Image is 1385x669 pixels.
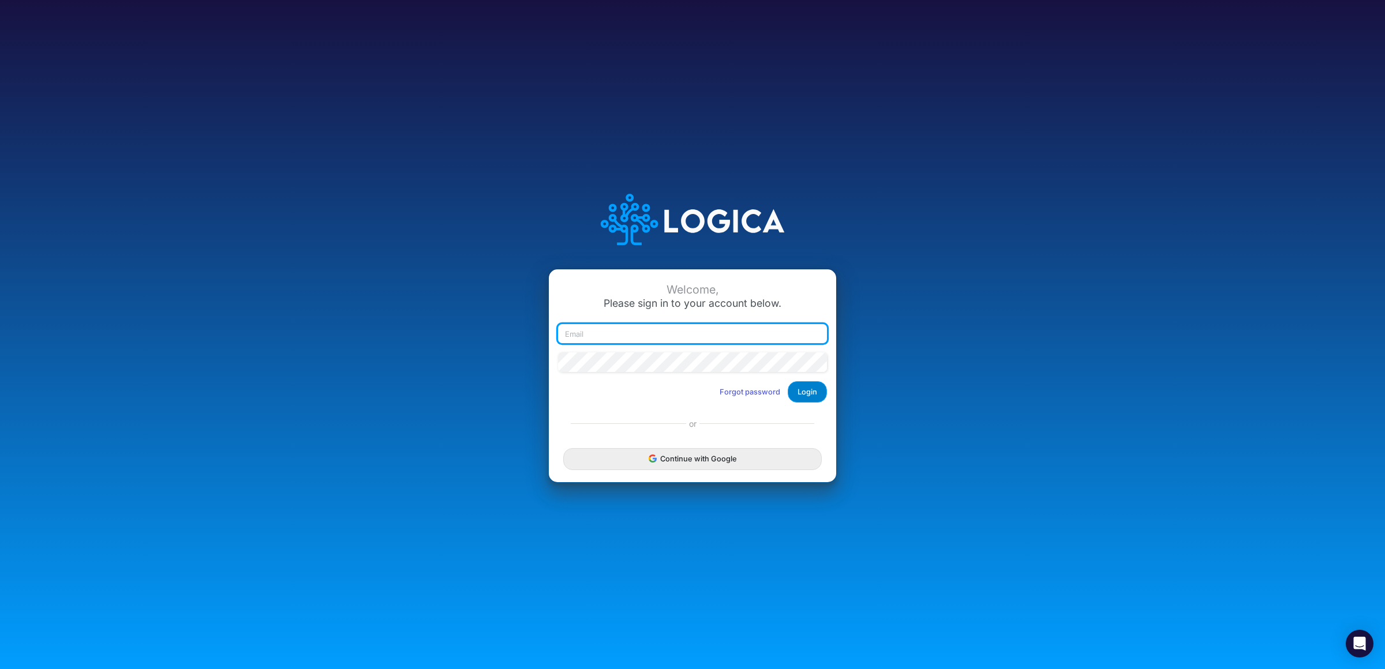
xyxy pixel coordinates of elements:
span: Please sign in to your account below. [604,297,781,309]
input: Email [558,324,827,344]
div: Welcome, [558,283,827,296]
div: Open Intercom Messenger [1346,630,1373,657]
button: Continue with Google [563,448,822,469]
button: Login [788,381,827,403]
button: Forgot password [712,382,788,401]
